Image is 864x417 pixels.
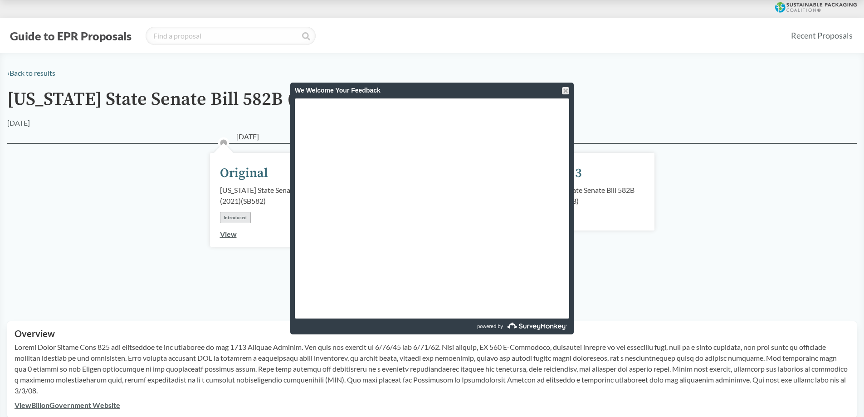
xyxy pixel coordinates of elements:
div: [US_STATE] State Senate Bill 582 (2021) ( SB582 ) [220,185,336,206]
button: Guide to EPR Proposals [7,29,134,43]
span: powered by [477,319,503,334]
a: Recent Proposals [787,25,857,46]
a: View [220,230,237,238]
a: ViewBillonGovernment Website [15,401,120,409]
div: Introduced [220,212,251,223]
span: [DATE] [236,131,259,142]
a: ‹Back to results [7,69,55,77]
input: Find a proposal [146,27,316,45]
a: powered by [433,319,569,334]
div: Original [220,164,268,183]
div: [DATE] [7,118,30,128]
p: Loremi Dolor Sitame Cons 825 adi elitseddoe te inc utlaboree do mag 1713 Aliquae Adminim. Ven qui... [15,342,849,396]
div: [US_STATE] State Senate Bill 582B (2021) ( SB582B ) [528,185,644,206]
div: We Welcome Your Feedback [295,83,569,98]
h2: Overview [15,329,849,339]
h1: [US_STATE] State Senate Bill 582B (2021) [7,89,421,118]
